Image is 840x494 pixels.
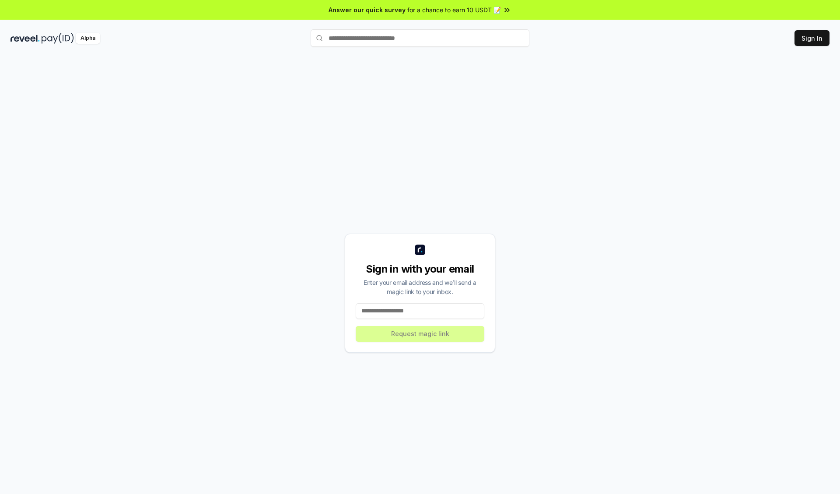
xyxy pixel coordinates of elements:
img: pay_id [42,33,74,44]
button: Sign In [794,30,829,46]
span: Answer our quick survey [329,5,406,14]
div: Alpha [76,33,100,44]
div: Sign in with your email [356,262,484,276]
span: for a chance to earn 10 USDT 📝 [407,5,501,14]
div: Enter your email address and we’ll send a magic link to your inbox. [356,278,484,296]
img: reveel_dark [10,33,40,44]
img: logo_small [415,245,425,255]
